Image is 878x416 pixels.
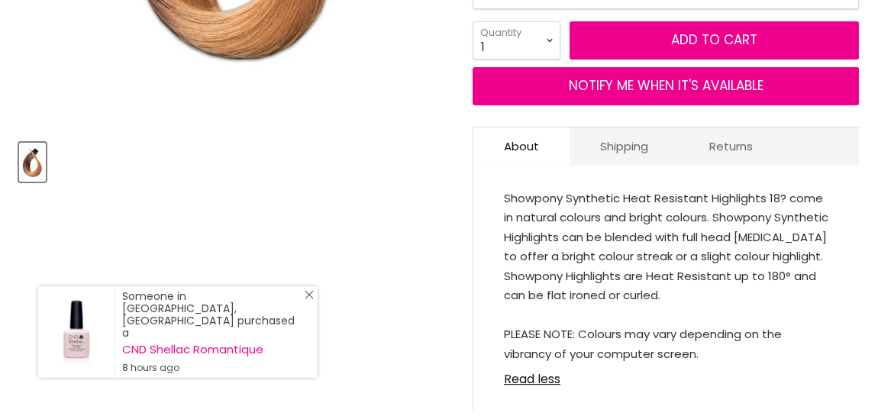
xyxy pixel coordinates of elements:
[122,343,302,356] a: CND Shellac Romantique
[473,67,859,105] button: NOTIFY ME WHEN IT'S AVAILABLE
[299,290,314,305] a: Close Notification
[504,189,828,363] div: Showpony Synthetic Heat Resistant Highlights 18? come in natural colours and bright colours. Show...
[38,286,115,378] a: Visit product page
[19,143,46,182] button: Showpony 402 Clip In Human Hair Highlights - Discontinued
[679,127,783,165] a: Returns
[570,21,859,60] button: Add to cart
[473,127,570,165] a: About
[504,363,828,386] a: Read less
[305,290,314,299] svg: Close Icon
[122,362,302,374] small: 8 hours ago
[17,138,454,182] div: Product thumbnails
[122,290,302,374] div: Someone in [GEOGRAPHIC_DATA], [GEOGRAPHIC_DATA] purchased a
[473,21,560,60] select: Quantity
[570,127,679,165] a: Shipping
[21,144,44,180] img: Showpony 402 Clip In Human Hair Highlights - Discontinued
[671,31,757,49] span: Add to cart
